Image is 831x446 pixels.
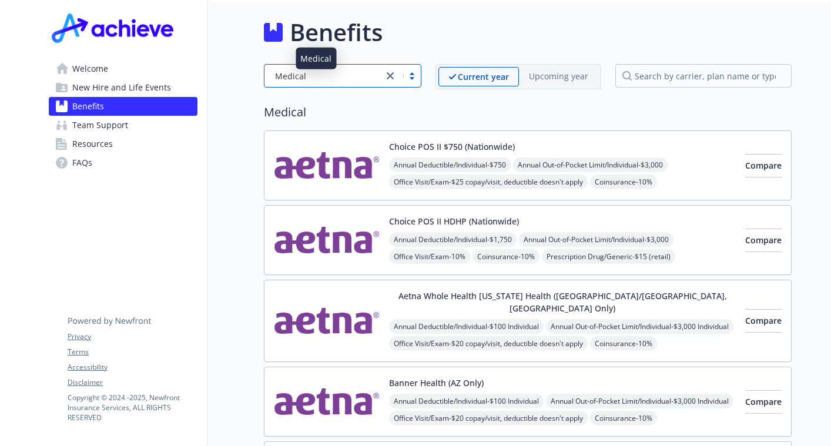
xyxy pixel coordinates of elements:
[745,396,782,407] span: Compare
[72,135,113,153] span: Resources
[264,103,792,121] h2: Medical
[49,116,197,135] a: Team Support
[49,59,197,78] a: Welcome
[389,377,484,389] button: Banner Health (AZ Only)
[290,15,383,50] h1: Benefits
[68,377,197,388] a: Disclaimer
[72,153,92,172] span: FAQs
[389,411,588,425] span: Office Visit/Exam - $20 copay/visit, deductible doesn't apply
[519,232,673,247] span: Annual Out-of-Pocket Limit/Individual - $3,000
[745,154,782,177] button: Compare
[274,140,380,190] img: Aetna Inc carrier logo
[546,394,733,408] span: Annual Out-of-Pocket Limit/Individual - $3,000 Individual
[458,71,509,83] p: Current year
[49,97,197,116] a: Benefits
[270,70,377,82] span: Medical
[519,67,598,86] span: Upcoming year
[745,315,782,326] span: Compare
[72,59,108,78] span: Welcome
[72,116,128,135] span: Team Support
[745,234,782,246] span: Compare
[72,97,104,116] span: Benefits
[68,347,197,357] a: Terms
[274,290,380,352] img: Aetna Inc carrier logo
[745,160,782,171] span: Compare
[473,249,540,264] span: Coinsurance - 10%
[546,319,733,334] span: Annual Out-of-Pocket Limit/Individual - $3,000 Individual
[275,70,306,82] span: Medical
[590,411,657,425] span: Coinsurance - 10%
[745,390,782,414] button: Compare
[615,64,792,88] input: search by carrier, plan name or type
[745,229,782,252] button: Compare
[389,175,588,189] span: Office Visit/Exam - $25 copay/visit, deductible doesn't apply
[389,394,544,408] span: Annual Deductible/Individual - $100 Individual
[68,393,197,422] p: Copyright © 2024 - 2025 , Newfront Insurance Services, ALL RIGHTS RESERVED
[68,362,197,373] a: Accessibility
[513,157,668,172] span: Annual Out-of-Pocket Limit/Individual - $3,000
[389,140,515,153] button: Choice POS II $750 (Nationwide)
[274,215,380,265] img: Aetna Inc carrier logo
[529,70,588,82] p: Upcoming year
[389,215,519,227] button: Choice POS II HDHP (Nationwide)
[542,249,675,264] span: Prescription Drug/Generic - $15 (retail)
[590,336,657,351] span: Coinsurance - 10%
[49,135,197,153] a: Resources
[389,336,588,351] span: Office Visit/Exam - $20 copay/visit, deductible doesn't apply
[389,232,517,247] span: Annual Deductible/Individual - $1,750
[590,175,657,189] span: Coinsurance - 10%
[745,309,782,333] button: Compare
[383,69,397,83] a: close
[389,157,511,172] span: Annual Deductible/Individual - $750
[49,153,197,172] a: FAQs
[68,331,197,342] a: Privacy
[49,78,197,97] a: New Hire and Life Events
[389,249,470,264] span: Office Visit/Exam - 10%
[389,290,736,314] button: Aetna Whole Health [US_STATE] Health ([GEOGRAPHIC_DATA]/[GEOGRAPHIC_DATA], [GEOGRAPHIC_DATA] Only)
[389,319,544,334] span: Annual Deductible/Individual - $100 Individual
[72,78,171,97] span: New Hire and Life Events
[274,377,380,427] img: Aetna Inc carrier logo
